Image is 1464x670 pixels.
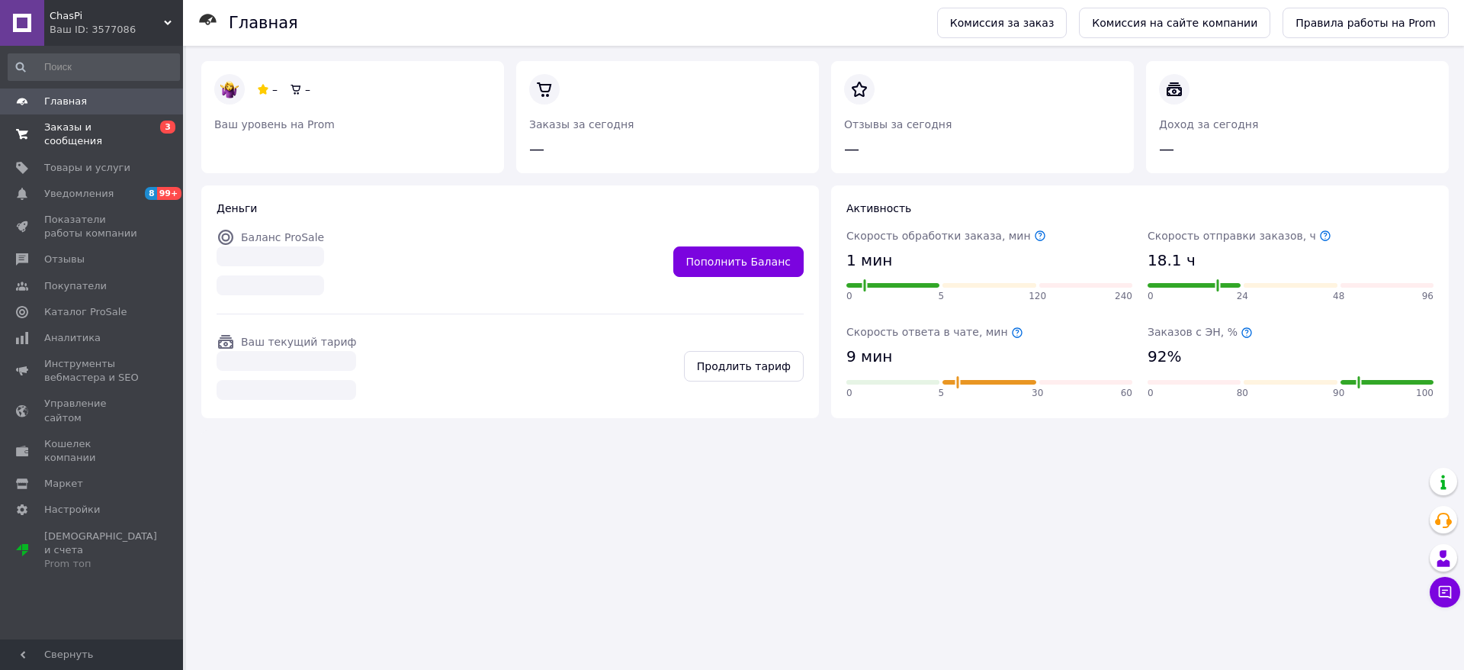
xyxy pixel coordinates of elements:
[50,23,183,37] div: Ваш ID: 3577086
[684,351,804,382] a: Продлить тариф
[50,9,164,23] span: ChasPi
[44,305,127,319] span: Каталог ProSale
[44,331,101,345] span: Аналитика
[44,437,141,465] span: Кошелек компании
[1416,387,1433,400] span: 100
[44,253,85,266] span: Отзывы
[44,530,157,572] span: [DEMOGRAPHIC_DATA] и счета
[846,250,892,272] span: 1 мин
[157,187,182,200] span: 99+
[1121,387,1132,400] span: 60
[1333,290,1344,303] span: 48
[1237,387,1248,400] span: 80
[1422,290,1433,303] span: 96
[939,387,945,400] span: 5
[1115,290,1132,303] span: 240
[44,121,141,148] span: Заказы и сообщения
[305,83,310,95] span: –
[1430,577,1460,607] button: Чат с покупателем
[1148,387,1154,400] span: 0
[44,557,157,571] div: Prom топ
[272,83,278,95] span: –
[241,231,324,243] span: Баланс ProSale
[1148,250,1196,272] span: 18.1 ч
[160,121,175,134] span: 3
[8,53,180,81] input: Поиск
[1237,290,1248,303] span: 24
[44,357,141,385] span: Инструменты вебмастера и SEO
[44,95,87,108] span: Главная
[217,202,257,214] span: Деньги
[44,477,83,491] span: Маркет
[846,346,892,368] span: 9 мин
[1029,290,1046,303] span: 120
[846,230,1046,242] span: Скорость обработки заказа, мин
[44,161,130,175] span: Товары и услуги
[846,326,1023,338] span: Скорость ответа в чате, мин
[145,187,157,200] span: 8
[1148,230,1331,242] span: Скорость отправки заказов, ч
[846,290,852,303] span: 0
[44,213,141,240] span: Показатели работы компании
[44,503,100,517] span: Настройки
[1333,387,1344,400] span: 90
[1079,8,1270,38] a: Комиссия на сайте компании
[1032,387,1043,400] span: 30
[939,290,945,303] span: 5
[1148,346,1181,368] span: 92%
[241,336,356,348] span: Ваш текущий тариф
[1148,290,1154,303] span: 0
[229,14,298,32] h1: Главная
[673,246,804,277] a: Пополнить Баланс
[846,202,911,214] span: Активность
[44,187,114,201] span: Уведомления
[846,387,852,400] span: 0
[937,8,1067,38] a: Комиссия за заказ
[44,279,107,293] span: Покупатели
[44,397,141,424] span: Управление сайтом
[1148,326,1253,338] span: Заказов с ЭН, %
[1283,8,1449,38] a: Правила работы на Prom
